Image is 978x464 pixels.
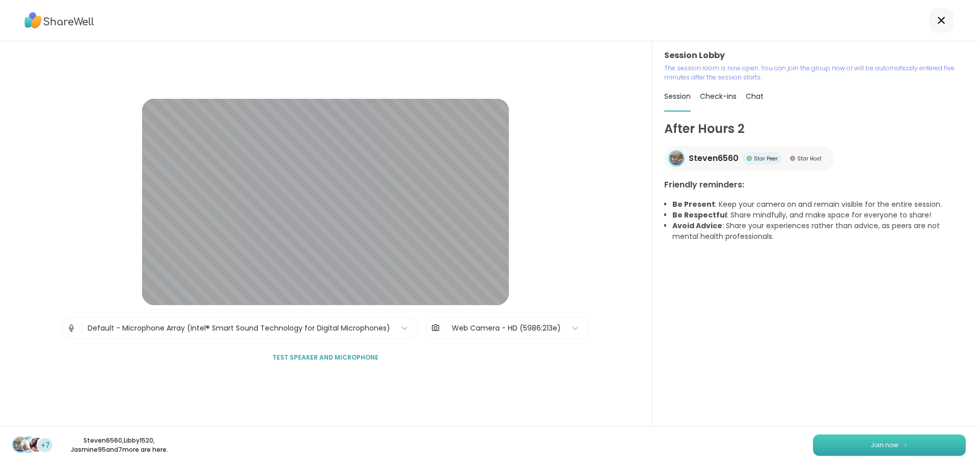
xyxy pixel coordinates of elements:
[21,438,36,452] img: Libby1520
[452,323,561,334] div: Web Camera - HD (5986:213e)
[431,318,440,338] img: Camera
[670,152,683,165] img: Steven6560
[664,49,966,62] h3: Session Lobby
[24,9,94,32] img: ShareWell Logo
[273,353,378,362] span: Test speaker and microphone
[672,221,966,242] li: : Share your experiences rather than advice, as peers are not mental health professionals.
[41,440,50,451] span: +7
[871,441,899,450] span: Join now
[672,199,715,209] b: Be Present
[746,91,764,101] span: Chat
[672,210,966,221] li: : Share mindfully, and make space for everyone to share!
[754,155,778,162] span: Star Peer
[700,91,737,101] span: Check-ins
[664,91,691,101] span: Session
[664,179,966,191] h3: Friendly reminders:
[80,318,83,338] span: |
[797,155,822,162] span: Star Host
[268,347,383,368] button: Test speaker and microphone
[444,318,447,338] span: |
[62,436,176,454] p: Steven6560 , Libby1520 , Jasmine95 and 7 more are here.
[689,152,739,165] span: Steven6560
[664,146,834,171] a: Steven6560Steven6560Star PeerStar PeerStar HostStar Host
[664,120,966,138] h1: After Hours 2
[88,323,390,334] div: Default - Microphone Array (Intel® Smart Sound Technology for Digital Microphones)
[30,438,44,452] img: Jasmine95
[813,434,966,456] button: Join now
[664,64,966,82] p: The session room is now open. You can join the group now or will be automatically entered five mi...
[672,221,722,231] b: Avoid Advice
[13,438,28,452] img: Steven6560
[747,156,752,161] img: Star Peer
[672,199,966,210] li: : Keep your camera on and remain visible for the entire session.
[903,442,909,448] img: ShareWell Logomark
[790,156,795,161] img: Star Host
[672,210,727,220] b: Be Respectful
[67,318,76,338] img: Microphone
